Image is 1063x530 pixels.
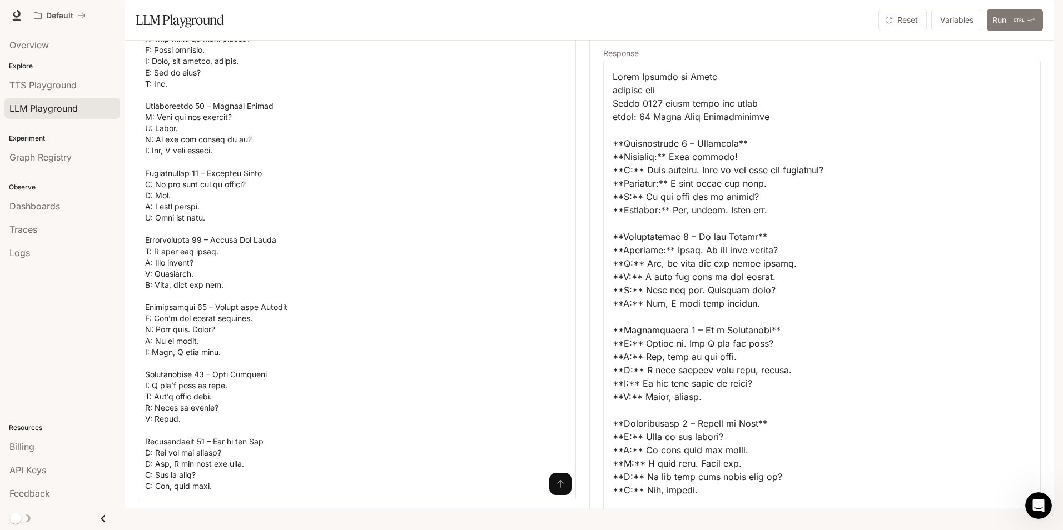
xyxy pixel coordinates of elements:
[136,9,224,31] h1: LLM Playground
[1014,17,1030,23] p: CTRL +
[1011,16,1037,25] p: ⏎
[931,9,982,31] button: Variables
[987,9,1043,31] button: RunCTRL +⏎
[1025,492,1052,519] iframe: Intercom live chat
[29,4,91,27] button: All workspaces
[46,11,73,21] p: Default
[603,49,1041,57] h5: Response
[878,9,927,31] button: Reset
